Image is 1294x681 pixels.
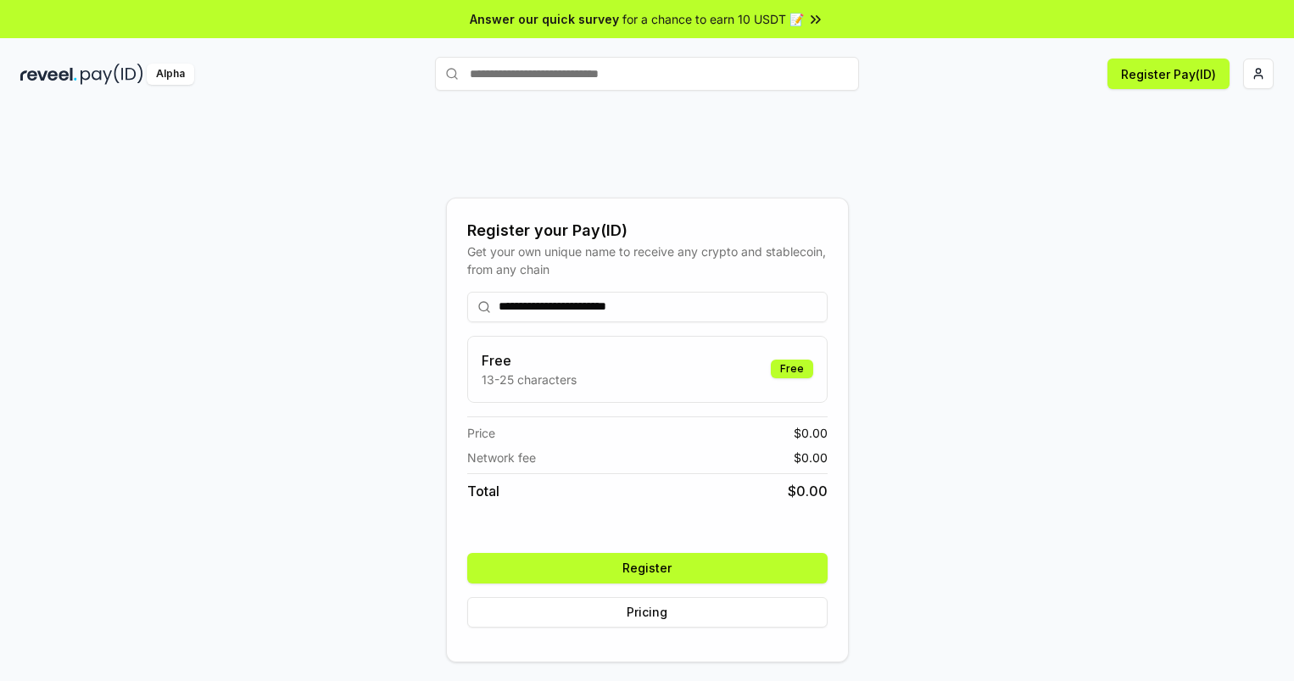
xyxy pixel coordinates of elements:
[482,371,577,388] p: 13-25 characters
[467,449,536,466] span: Network fee
[20,64,77,85] img: reveel_dark
[794,424,828,442] span: $ 0.00
[482,350,577,371] h3: Free
[467,553,828,583] button: Register
[788,481,828,501] span: $ 0.00
[771,360,813,378] div: Free
[467,597,828,628] button: Pricing
[147,64,194,85] div: Alpha
[470,10,619,28] span: Answer our quick survey
[467,424,495,442] span: Price
[1107,59,1230,89] button: Register Pay(ID)
[467,481,499,501] span: Total
[467,219,828,243] div: Register your Pay(ID)
[81,64,143,85] img: pay_id
[467,243,828,278] div: Get your own unique name to receive any crypto and stablecoin, from any chain
[794,449,828,466] span: $ 0.00
[622,10,804,28] span: for a chance to earn 10 USDT 📝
